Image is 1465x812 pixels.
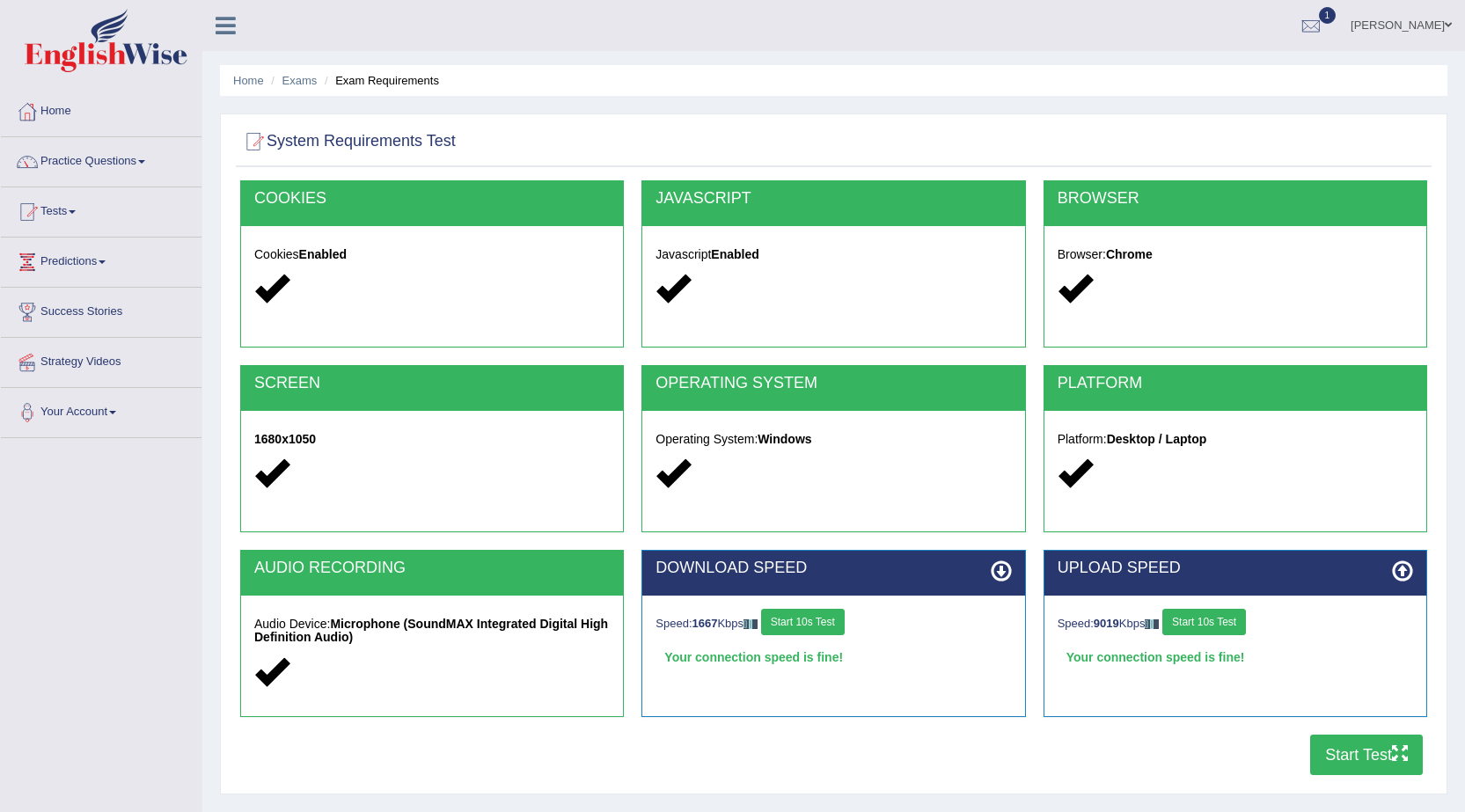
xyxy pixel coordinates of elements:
[758,432,811,446] strong: Windows
[656,190,1011,208] h2: JAVASCRIPT
[254,248,610,261] h5: Cookies
[1,388,201,432] a: Your Account
[692,617,718,630] strong: 1667
[1058,433,1413,446] h5: Platform:
[233,74,264,87] a: Home
[1058,560,1413,577] h2: UPLOAD SPEED
[656,644,1011,670] div: Your connection speed is fine!
[1,288,201,332] a: Success Stories
[320,72,439,89] li: Exam Requirements
[656,433,1011,446] h5: Operating System:
[282,74,318,87] a: Exams
[1094,617,1119,630] strong: 9019
[254,618,610,645] h5: Audio Device:
[254,190,610,208] h2: COOKIES
[1162,609,1246,635] button: Start 10s Test
[743,619,758,629] img: ajax-loader-fb-connection.gif
[761,609,845,635] button: Start 10s Test
[254,375,610,392] h2: SCREEN
[1058,248,1413,261] h5: Browser:
[656,560,1011,577] h2: DOWNLOAD SPEED
[1,187,201,231] a: Tests
[656,248,1011,261] h5: Javascript
[1058,644,1413,670] div: Your connection speed is fine!
[1,238,201,282] a: Predictions
[656,609,1011,640] div: Speed: Kbps
[299,247,347,261] strong: Enabled
[1,338,201,382] a: Strategy Videos
[1319,7,1337,24] span: 1
[1058,609,1413,640] div: Speed: Kbps
[254,560,610,577] h2: AUDIO RECORDING
[1145,619,1159,629] img: ajax-loader-fb-connection.gif
[1,87,201,131] a: Home
[1058,375,1413,392] h2: PLATFORM
[1,137,201,181] a: Practice Questions
[711,247,758,261] strong: Enabled
[254,432,316,446] strong: 1680x1050
[254,617,608,644] strong: Microphone (SoundMAX Integrated Digital High Definition Audio)
[656,375,1011,392] h2: OPERATING SYSTEM
[1058,190,1413,208] h2: BROWSER
[1310,735,1423,775] button: Start Test
[1106,247,1153,261] strong: Chrome
[1107,432,1207,446] strong: Desktop / Laptop
[240,128,456,155] h2: System Requirements Test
